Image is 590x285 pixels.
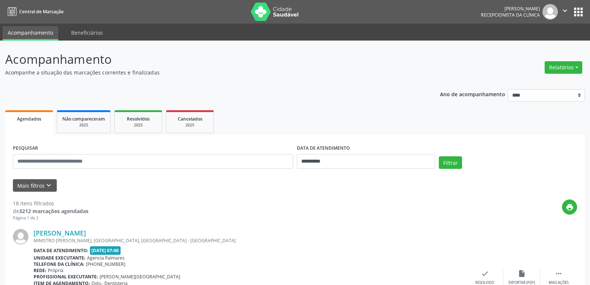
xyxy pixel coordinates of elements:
[127,116,150,122] span: Resolvidos
[34,255,86,261] b: Unidade executante:
[545,61,582,74] button: Relatórios
[62,122,105,128] div: 2025
[439,156,462,169] button: Filtrar
[45,181,53,190] i: keyboard_arrow_down
[34,247,88,254] b: Data de atendimento:
[572,6,585,18] button: apps
[17,116,41,122] span: Agendados
[566,203,574,211] i: print
[66,26,108,39] a: Beneficiários
[481,6,540,12] div: [PERSON_NAME]
[19,8,63,15] span: Central de Marcação
[3,26,58,41] a: Acompanhamento
[90,246,121,255] span: [DATE] 07:00
[542,4,558,20] img: img
[13,179,57,192] button: Mais filtroskeyboard_arrow_down
[34,237,466,244] div: MINISTRO [PERSON_NAME], [GEOGRAPHIC_DATA], [GEOGRAPHIC_DATA] - [GEOGRAPHIC_DATA]
[62,116,105,122] span: Não compareceram
[5,6,63,18] a: Central de Marcação
[178,116,202,122] span: Cancelados
[34,229,86,237] a: [PERSON_NAME]
[297,143,350,154] label: DATA DE ATENDIMENTO
[86,261,125,267] span: [PHONE_NUMBER]
[48,267,63,274] span: Própria
[5,69,411,76] p: Acompanhe a situação das marcações correntes e finalizadas
[13,229,28,244] img: img
[561,7,569,15] i: 
[13,207,88,215] div: de
[440,89,505,98] p: Ano de acompanhamento
[34,274,98,280] b: Profissional executante:
[87,255,125,261] span: Agencia Palmares
[13,199,88,207] div: 18 itens filtrados
[19,208,88,215] strong: 3212 marcações agendadas
[13,215,88,221] div: Página 1 de 2
[100,274,180,280] span: [PERSON_NAME][GEOGRAPHIC_DATA]
[5,50,411,69] p: Acompanhamento
[481,270,489,278] i: check
[518,270,526,278] i: insert_drive_file
[562,199,577,215] button: print
[171,122,208,128] div: 2025
[481,12,540,18] span: Recepcionista da clínica
[555,270,563,278] i: 
[34,267,46,274] b: Rede:
[13,143,38,154] label: PESQUISAR
[558,4,572,20] button: 
[34,261,84,267] b: Telefone da clínica:
[120,122,157,128] div: 2025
